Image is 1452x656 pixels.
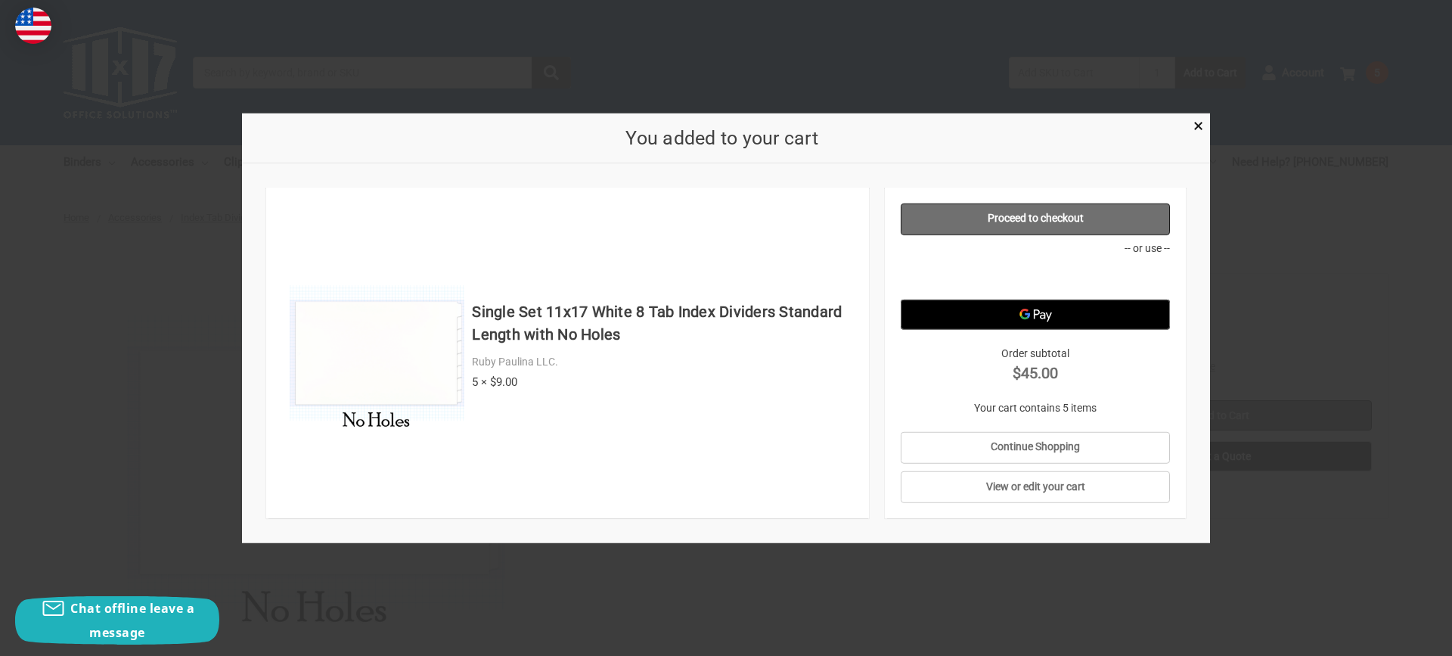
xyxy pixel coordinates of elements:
[15,8,51,44] img: duty and tax information for United States
[901,203,1171,235] a: Proceed to checkout
[70,600,194,641] span: Chat offline leave a message
[901,471,1171,503] a: View or edit your cart
[901,299,1171,329] button: Google Pay
[1190,117,1206,132] a: Close
[290,266,464,440] img: Single Set 11x17 White 8 Tab Index Dividers Standard Length with No Holes
[901,431,1171,463] a: Continue Shopping
[901,261,1171,291] iframe: PayPal-paypal
[901,240,1171,256] p: -- or use --
[15,596,219,645] button: Chat offline leave a message
[901,345,1171,384] div: Order subtotal
[472,300,853,346] h4: Single Set 11x17 White 8 Tab Index Dividers Standard Length with No Holes
[266,123,1178,152] h2: You added to your cart
[472,373,853,390] div: 5 × $9.00
[901,361,1171,384] strong: $45.00
[472,354,853,370] div: Ruby Paulina LLC.
[1193,115,1203,137] span: ×
[901,400,1171,415] p: Your cart contains 5 items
